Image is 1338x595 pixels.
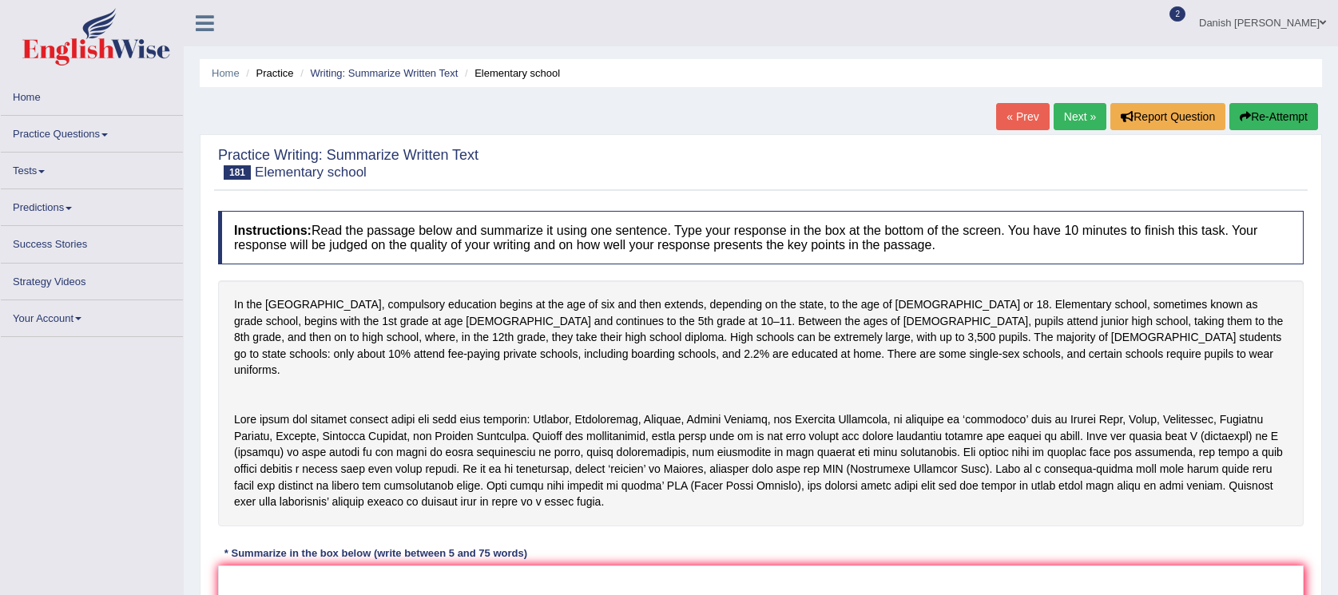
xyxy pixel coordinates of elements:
a: Success Stories [1,226,183,257]
small: Elementary school [255,165,367,180]
a: Practice Questions [1,116,183,147]
a: Next » [1054,103,1106,130]
a: Strategy Videos [1,264,183,295]
a: « Prev [996,103,1049,130]
a: Writing: Summarize Written Text [310,67,458,79]
li: Practice [242,65,293,81]
button: Report Question [1110,103,1225,130]
a: Tests [1,153,183,184]
span: 2 [1169,6,1185,22]
div: In the [GEOGRAPHIC_DATA], compulsory education begins at the age of six and then extends, dependi... [218,280,1304,526]
a: Home [212,67,240,79]
a: Your Account [1,300,183,331]
a: Home [1,79,183,110]
li: Elementary school [461,65,560,81]
div: * Summarize in the box below (write between 5 and 75 words) [218,546,534,561]
h4: Read the passage below and summarize it using one sentence. Type your response in the box at the ... [218,211,1304,264]
button: Re-Attempt [1229,103,1318,130]
b: Instructions: [234,224,312,237]
h2: Practice Writing: Summarize Written Text [218,148,478,180]
span: 181 [224,165,251,180]
a: Predictions [1,189,183,220]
